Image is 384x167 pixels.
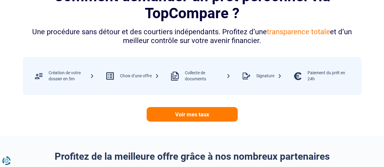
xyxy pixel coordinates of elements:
a: Voir mes taux [147,107,238,122]
div: Choix d’une offre [120,73,159,79]
h2: Profitez de la meilleure offre grâce à nos nombreux partenaires [23,151,362,162]
div: Paiement du prêt en 24h [308,70,353,82]
div: Une procédure sans détour et des courtiers indépendants. Profitez d’une et d’un meilleur contrôle... [23,28,362,45]
span: transparence totale [267,28,330,36]
div: Collecte de documents [185,70,230,82]
div: Création de votre dossier en 5m [49,70,94,82]
div: Signature [256,73,282,79]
